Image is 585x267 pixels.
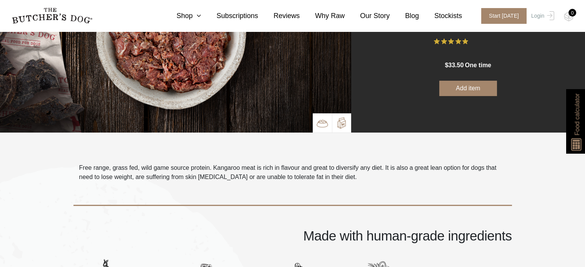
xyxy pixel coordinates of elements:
[564,12,573,22] img: TBD_Cart-Empty.png
[445,62,448,68] span: $
[481,8,527,24] span: Start [DATE]
[568,9,576,17] div: 0
[419,11,462,21] a: Stockists
[201,11,258,21] a: Subscriptions
[529,8,554,24] a: Login
[345,11,390,21] a: Our Story
[161,11,201,21] a: Shop
[473,8,529,24] a: Start [DATE]
[258,11,300,21] a: Reviews
[572,93,582,135] span: Food calculator
[465,62,491,68] span: one time
[300,11,345,21] a: Why Raw
[439,81,497,96] button: Add item
[390,11,419,21] a: Blog
[471,36,502,47] span: 24 Reviews
[448,62,463,68] span: 33.50
[317,118,328,129] img: TBD_Bowl.png
[336,117,347,129] img: TBD_Build-A-Box-2.png
[73,229,512,242] h4: Made with human-grade ingredients
[434,36,502,47] button: Rated 4.8 out of 5 stars from 24 reviews. Jump to reviews.
[79,163,506,182] p: Free range, grass fed, wild game source protein. Kangaroo meat is rich in flavour and great to di...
